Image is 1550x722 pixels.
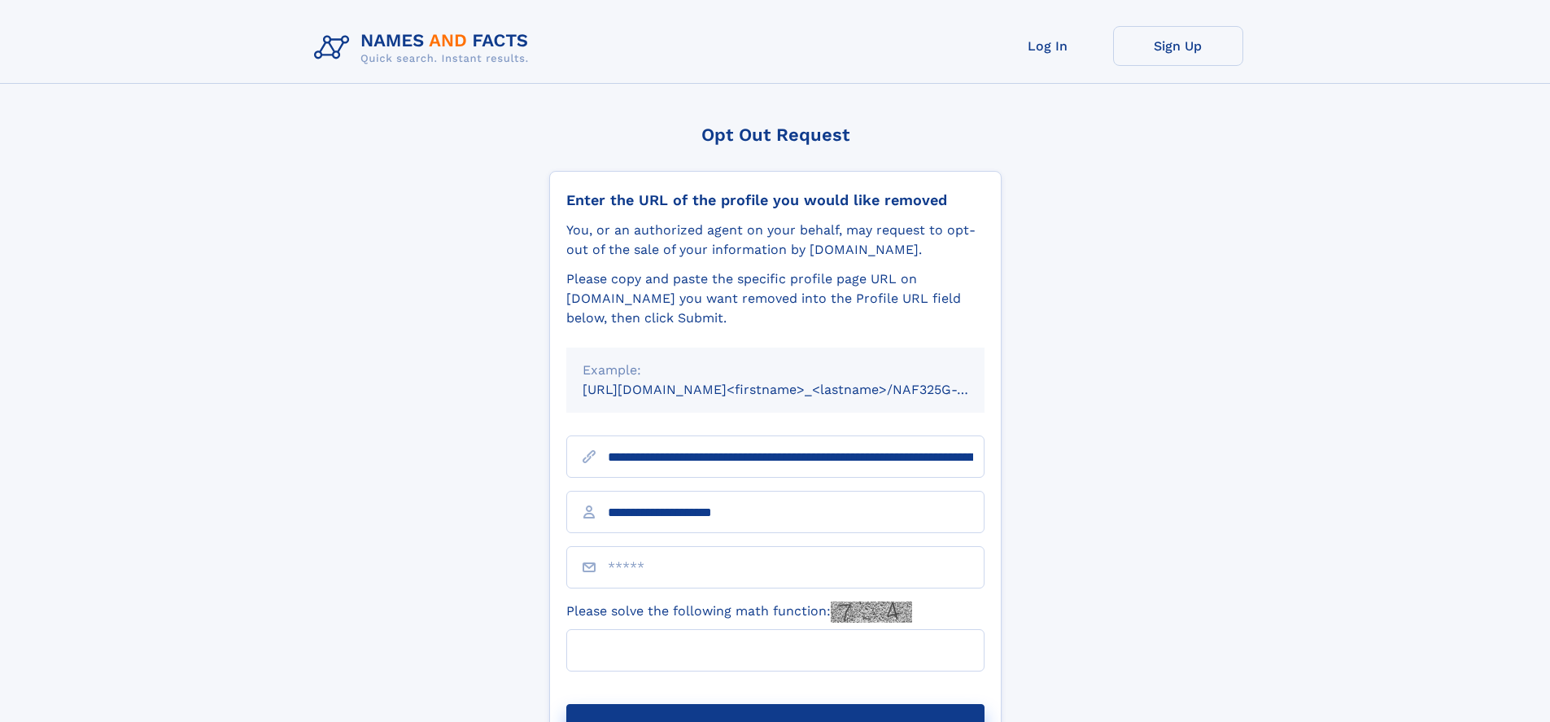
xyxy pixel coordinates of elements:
[566,269,985,328] div: Please copy and paste the specific profile page URL on [DOMAIN_NAME] you want removed into the Pr...
[308,26,542,70] img: Logo Names and Facts
[566,191,985,209] div: Enter the URL of the profile you would like removed
[549,125,1002,145] div: Opt Out Request
[566,602,912,623] label: Please solve the following math function:
[583,361,968,380] div: Example:
[1113,26,1243,66] a: Sign Up
[566,221,985,260] div: You, or an authorized agent on your behalf, may request to opt-out of the sale of your informatio...
[983,26,1113,66] a: Log In
[583,382,1015,397] small: [URL][DOMAIN_NAME]<firstname>_<lastname>/NAF325G-xxxxxxxx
